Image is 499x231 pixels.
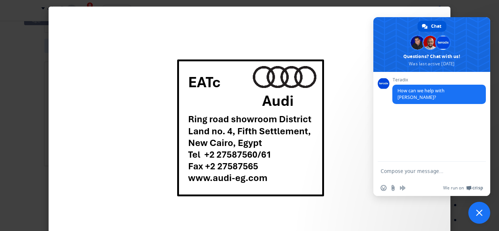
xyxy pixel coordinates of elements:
span: How can we help with [PERSON_NAME]? [397,88,445,100]
div: Chat [418,21,446,32]
span: We run on [443,185,464,191]
span: Send a file [390,185,396,191]
span: Crisp [472,185,483,191]
a: We run onCrisp [443,185,483,191]
div: Close chat [468,202,490,224]
img: _1759236089170.png [172,55,327,200]
span: Teradix [392,77,486,82]
span: Audio message [400,185,405,191]
span: Insert an emoji [381,185,386,191]
span: Chat [431,21,441,32]
textarea: Compose your message... [381,168,467,174]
